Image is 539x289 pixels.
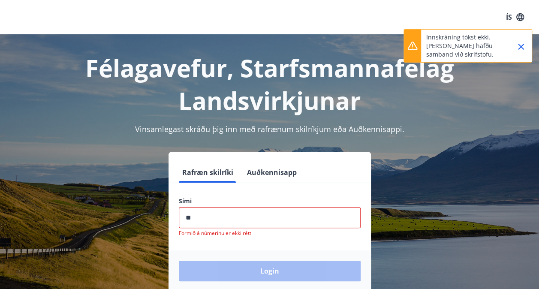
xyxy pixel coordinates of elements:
[10,51,529,117] h1: Félagavefur, Starfsmannafélag Landsvirkjunar
[501,9,529,25] button: ÍS
[179,197,361,205] label: Sími
[426,33,502,59] p: Innskráning tókst ekki. [PERSON_NAME] hafðu samband við skrifstofu.
[244,162,300,183] button: Auðkennisapp
[514,39,528,54] button: Close
[135,124,404,134] span: Vinsamlegast skráðu þig inn með rafrænum skilríkjum eða Auðkennisappi.
[179,230,361,237] p: Formið á númerinu er ekki rétt
[179,162,237,183] button: Rafræn skilríki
